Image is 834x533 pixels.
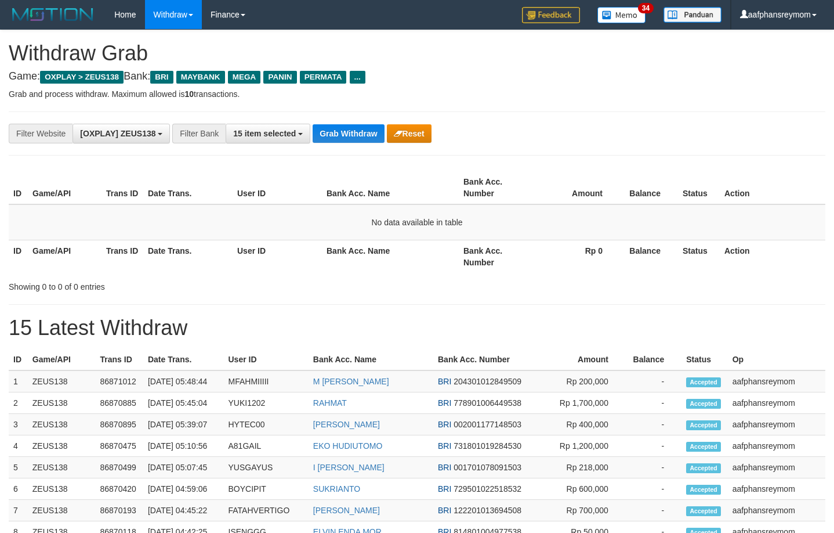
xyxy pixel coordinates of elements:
[228,71,261,84] span: MEGA
[80,129,155,138] span: [OXPLAY] ZEUS138
[313,506,380,515] a: [PERSON_NAME]
[143,240,233,273] th: Date Trans.
[143,478,224,500] td: [DATE] 04:59:06
[459,240,532,273] th: Bank Acc. Number
[96,370,143,392] td: 86871012
[143,414,224,435] td: [DATE] 05:39:07
[233,171,322,204] th: User ID
[454,377,521,386] span: Copy 204301012849509 to clipboard
[9,171,28,204] th: ID
[626,500,681,521] td: -
[9,6,97,23] img: MOTION_logo.png
[728,435,825,457] td: aafphansreymom
[313,441,383,451] a: EKO HUDIUTOMO
[150,71,173,84] span: BRI
[532,240,620,273] th: Rp 0
[626,392,681,414] td: -
[176,71,225,84] span: MAYBANK
[101,171,143,204] th: Trans ID
[9,349,28,370] th: ID
[454,398,521,408] span: Copy 778901006449538 to clipboard
[545,500,626,521] td: Rp 700,000
[728,392,825,414] td: aafphansreymom
[532,171,620,204] th: Amount
[9,204,825,240] td: No data available in table
[678,171,720,204] th: Status
[728,414,825,435] td: aafphansreymom
[686,463,721,473] span: Accepted
[686,485,721,495] span: Accepted
[28,414,96,435] td: ZEUS138
[96,500,143,521] td: 86870193
[663,7,721,23] img: panduan.png
[9,240,28,273] th: ID
[224,435,309,457] td: A81GAIL
[224,457,309,478] td: YUSGAYUS
[313,377,389,386] a: M [PERSON_NAME]
[9,71,825,82] h4: Game: Bank:
[626,457,681,478] td: -
[626,370,681,392] td: -
[454,441,521,451] span: Copy 731801019284530 to clipboard
[224,500,309,521] td: FATAHVERTIGO
[28,500,96,521] td: ZEUS138
[28,240,101,273] th: Game/API
[28,457,96,478] td: ZEUS138
[638,3,654,13] span: 34
[96,392,143,414] td: 86870885
[313,398,347,408] a: RAHMAT
[28,171,101,204] th: Game/API
[620,240,678,273] th: Balance
[728,478,825,500] td: aafphansreymom
[224,349,309,370] th: User ID
[143,435,224,457] td: [DATE] 05:10:56
[620,171,678,204] th: Balance
[28,435,96,457] td: ZEUS138
[226,124,310,143] button: 15 item selected
[459,171,532,204] th: Bank Acc. Number
[454,506,521,515] span: Copy 122201013694508 to clipboard
[9,435,28,457] td: 4
[96,414,143,435] td: 86870895
[9,370,28,392] td: 1
[28,370,96,392] td: ZEUS138
[143,349,224,370] th: Date Trans.
[9,42,825,65] h1: Withdraw Grab
[686,442,721,452] span: Accepted
[28,392,96,414] td: ZEUS138
[626,478,681,500] td: -
[545,370,626,392] td: Rp 200,000
[545,478,626,500] td: Rp 600,000
[224,414,309,435] td: HYTEC00
[720,171,825,204] th: Action
[454,463,521,472] span: Copy 001701078091503 to clipboard
[545,349,626,370] th: Amount
[9,276,339,293] div: Showing 0 to 0 of 0 entries
[96,349,143,370] th: Trans ID
[9,392,28,414] td: 2
[96,478,143,500] td: 86870420
[728,500,825,521] td: aafphansreymom
[313,420,380,429] a: [PERSON_NAME]
[686,506,721,516] span: Accepted
[387,124,431,143] button: Reset
[728,349,825,370] th: Op
[9,478,28,500] td: 6
[9,414,28,435] td: 3
[438,441,451,451] span: BRI
[101,240,143,273] th: Trans ID
[40,71,124,84] span: OXPLAY > ZEUS138
[438,377,451,386] span: BRI
[224,392,309,414] td: YUKI1202
[9,124,72,143] div: Filter Website
[545,392,626,414] td: Rp 1,700,000
[322,171,459,204] th: Bank Acc. Name
[438,463,451,472] span: BRI
[545,435,626,457] td: Rp 1,200,000
[686,399,721,409] span: Accepted
[224,478,309,500] td: BOYCIPIT
[626,414,681,435] td: -
[728,457,825,478] td: aafphansreymom
[172,124,226,143] div: Filter Bank
[438,484,451,494] span: BRI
